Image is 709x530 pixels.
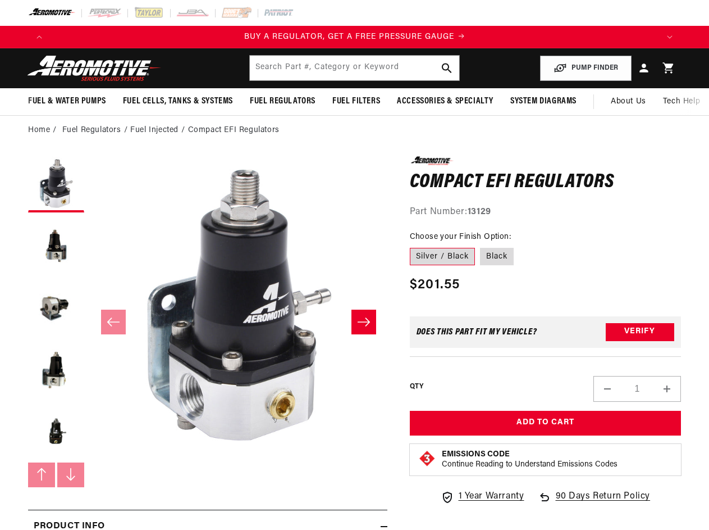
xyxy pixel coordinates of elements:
span: Fuel Regulators [250,96,315,107]
summary: Accessories & Specialty [388,88,502,115]
button: Slide right [351,310,376,334]
strong: 13129 [468,207,491,216]
span: 90 Days Return Policy [556,490,651,515]
li: Fuel Injected [130,124,187,137]
label: QTY [410,382,424,392]
label: Silver / Black [410,248,475,266]
summary: Fuel Cells, Tanks & Systems [115,88,241,115]
img: Aeromotive [24,55,164,81]
button: Load image 1 in gallery view [28,156,84,212]
button: search button [434,56,459,80]
summary: Fuel Regulators [241,88,324,115]
button: Slide left [101,310,126,334]
li: Fuel Regulators [62,124,131,137]
div: Does This part fit My vehicle? [417,328,537,337]
nav: breadcrumbs [28,124,681,137]
label: Black [480,248,514,266]
button: Load image 2 in gallery view [28,218,84,274]
a: 90 Days Return Policy [538,490,651,515]
span: Fuel & Water Pumps [28,96,106,107]
input: Search by Part Number, Category or Keyword [250,56,459,80]
a: About Us [602,88,655,115]
button: Slide left [28,463,55,487]
button: Add to Cart [410,411,681,436]
button: Load image 4 in gallery view [28,342,84,398]
span: BUY A REGULATOR, GET A FREE PRESSURE GAUGE [244,33,454,41]
a: Home [28,124,50,137]
button: Load image 3 in gallery view [28,280,84,336]
a: 1 Year Warranty [441,490,524,504]
button: Verify [606,323,674,341]
span: Tech Help [663,96,700,108]
legend: Choose your Finish Option: [410,231,512,243]
media-gallery: Gallery Viewer [28,156,387,487]
div: Part Number: [410,205,681,220]
div: Announcement [51,31,658,43]
button: Translation missing: en.sections.announcements.next_announcement [658,26,681,48]
span: Accessories & Specialty [397,96,493,107]
summary: System Diagrams [502,88,585,115]
span: Fuel Cells, Tanks & Systems [123,96,233,107]
h1: Compact EFI Regulators [410,174,681,192]
button: Load image 5 in gallery view [28,404,84,460]
summary: Tech Help [655,88,708,115]
div: 1 of 4 [51,31,658,43]
summary: Fuel Filters [324,88,388,115]
summary: Fuel & Water Pumps [20,88,115,115]
span: $201.55 [410,275,460,295]
span: Fuel Filters [332,96,380,107]
button: Emissions CodeContinue Reading to Understand Emissions Codes [442,450,617,470]
button: Slide right [57,463,84,487]
span: 1 Year Warranty [459,490,524,504]
p: Continue Reading to Understand Emissions Codes [442,460,617,470]
img: Emissions code [418,450,436,468]
button: PUMP FINDER [540,56,632,81]
button: Translation missing: en.sections.announcements.previous_announcement [28,26,51,48]
span: About Us [611,97,646,106]
span: System Diagrams [510,96,577,107]
strong: Emissions Code [442,450,510,459]
li: Compact EFI Regulators [188,124,280,137]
